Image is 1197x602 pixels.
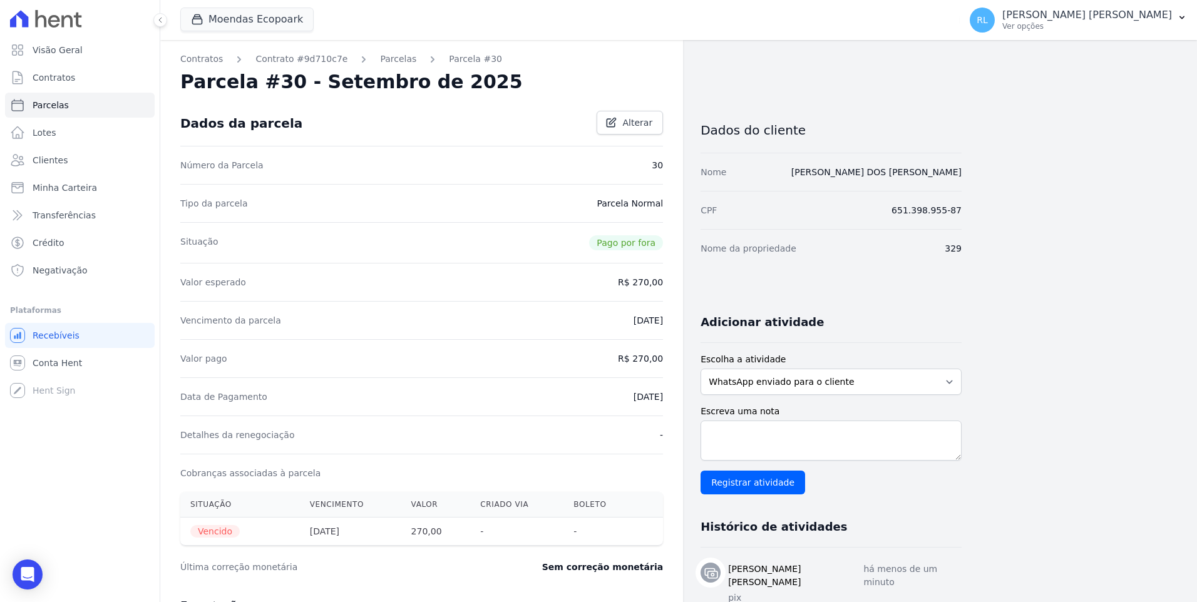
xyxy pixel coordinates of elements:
[180,197,248,210] dt: Tipo da parcela
[180,429,295,441] dt: Detalhes da renegociação
[180,467,321,479] dt: Cobranças associadas à parcela
[470,518,563,546] th: -
[33,329,80,342] span: Recebíveis
[5,65,155,90] a: Contratos
[5,148,155,173] a: Clientes
[401,492,471,518] th: Valor
[401,518,471,546] th: 270,00
[449,53,502,66] a: Parcela #30
[1002,9,1172,21] p: [PERSON_NAME] [PERSON_NAME]
[180,235,218,250] dt: Situação
[728,563,863,589] h3: [PERSON_NAME] [PERSON_NAME]
[180,8,314,31] button: Moendas Ecopoark
[380,53,416,66] a: Parcelas
[33,264,88,277] span: Negativação
[33,237,64,249] span: Crédito
[701,353,962,366] label: Escolha a atividade
[945,242,962,255] dd: 329
[180,561,466,573] dt: Última correção monetária
[634,390,663,403] dd: [DATE]
[652,159,663,171] dd: 30
[13,559,43,589] div: Open Intercom Messenger
[542,561,663,573] dd: Sem correção monetária
[5,120,155,145] a: Lotes
[33,71,75,84] span: Contratos
[701,123,962,138] h3: Dados do cliente
[5,38,155,63] a: Visão Geral
[634,314,663,327] dd: [DATE]
[563,492,635,518] th: Boleto
[701,315,824,330] h3: Adicionar atividade
[180,116,302,131] div: Dados da parcela
[618,352,663,365] dd: R$ 270,00
[960,3,1197,38] button: RL [PERSON_NAME] [PERSON_NAME] Ver opções
[701,471,805,494] input: Registrar atividade
[701,204,717,217] dt: CPF
[863,563,962,589] p: há menos de um minuto
[977,16,988,24] span: RL
[589,235,663,250] span: Pago por fora
[597,111,663,135] a: Alterar
[618,276,663,288] dd: R$ 270,00
[622,116,652,129] span: Alterar
[33,154,68,166] span: Clientes
[1002,21,1172,31] p: Ver opções
[180,276,246,288] dt: Valor esperado
[300,518,401,546] th: [DATE]
[5,230,155,255] a: Crédito
[701,405,962,418] label: Escreva uma nota
[300,492,401,518] th: Vencimento
[791,167,962,177] a: [PERSON_NAME] DOS [PERSON_NAME]
[5,93,155,118] a: Parcelas
[597,197,663,210] dd: Parcela Normal
[255,53,347,66] a: Contrato #9d710c7e
[190,525,240,538] span: Vencido
[701,519,847,534] h3: Histórico de atividades
[33,44,83,56] span: Visão Geral
[180,390,267,403] dt: Data de Pagamento
[180,314,281,327] dt: Vencimento da parcela
[5,258,155,283] a: Negativação
[33,99,69,111] span: Parcelas
[33,357,82,369] span: Conta Hent
[33,209,96,222] span: Transferências
[701,242,796,255] dt: Nome da propriedade
[660,429,663,441] dd: -
[891,204,962,217] dd: 651.398.955-87
[470,492,563,518] th: Criado via
[180,159,264,171] dt: Número da Parcela
[180,53,223,66] a: Contratos
[701,166,726,178] dt: Nome
[33,126,56,139] span: Lotes
[5,350,155,375] a: Conta Hent
[5,175,155,200] a: Minha Carteira
[563,518,635,546] th: -
[180,53,663,66] nav: Breadcrumb
[10,303,150,318] div: Plataformas
[5,203,155,228] a: Transferências
[33,181,97,194] span: Minha Carteira
[5,323,155,348] a: Recebíveis
[180,352,227,365] dt: Valor pago
[180,71,523,93] h2: Parcela #30 - Setembro de 2025
[180,492,300,518] th: Situação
